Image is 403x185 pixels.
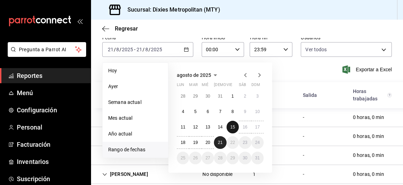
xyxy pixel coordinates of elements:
[231,94,234,99] abbr: 1 de agosto de 2025
[181,94,185,99] abbr: 28 de julio de 2025
[297,168,310,181] div: Cell
[218,94,222,99] abbr: 31 de julio de 2025
[227,90,239,103] button: 1 de agosto de 2025
[244,109,246,114] abbr: 9 de agosto de 2025
[227,136,239,149] button: 22 de agosto de 2025
[206,156,210,160] abbr: 27 de agosto de 2025
[243,140,247,145] abbr: 23 de agosto de 2025
[177,105,189,118] button: 4 de agosto de 2025
[114,47,116,52] span: /
[177,121,189,133] button: 11 de agosto de 2025
[230,140,235,145] abbr: 22 de agosto de 2025
[148,47,151,52] span: /
[207,109,209,114] abbr: 6 de agosto de 2025
[297,149,310,162] div: Cell
[230,125,235,130] abbr: 15 de agosto de 2025
[214,82,255,90] abbr: jueves
[97,130,154,143] div: Cell
[116,47,119,52] input: --
[202,35,244,40] label: Hora inicio
[194,109,197,114] abbr: 5 de agosto de 2025
[91,108,403,127] div: Row
[206,140,210,145] abbr: 20 de agosto de 2025
[255,140,260,145] abbr: 24 de agosto de 2025
[214,90,226,103] button: 31 de julio de 2025
[181,140,185,145] abbr: 18 de agosto de 2025
[251,82,260,90] abbr: domingo
[97,168,154,181] div: Cell
[151,47,162,52] input: ----
[193,125,197,130] abbr: 12 de agosto de 2025
[251,152,264,164] button: 31 de agosto de 2025
[177,71,220,79] button: agosto de 2025
[244,94,246,99] abbr: 2 de agosto de 2025
[121,47,133,52] input: ----
[182,109,184,114] abbr: 4 de agosto de 2025
[177,90,189,103] button: 28 de julio de 2025
[214,136,226,149] button: 21 de agosto de 2025
[189,136,201,149] button: 19 de agosto de 2025
[143,47,145,52] span: /
[206,94,210,99] abbr: 30 de julio de 2025
[108,130,162,138] span: Año actual
[344,65,392,74] button: Exportar a Excel
[19,46,75,53] span: Pregunta a Parrot AI
[347,111,390,124] div: Cell
[189,82,197,90] abbr: martes
[250,35,292,40] label: Hora fin
[97,111,154,124] div: Cell
[108,83,162,90] span: Ayer
[108,114,162,122] span: Mes actual
[17,157,85,166] span: Inventarios
[347,168,390,181] div: Cell
[387,92,392,98] svg: El total de horas trabajadas por usuario es el resultado de la suma redondeada del registro de ho...
[17,105,85,115] span: Configuración
[189,121,201,133] button: 12 de agosto de 2025
[91,127,403,146] div: Row
[239,136,251,149] button: 23 de agosto de 2025
[115,25,138,32] span: Regresar
[97,149,154,162] div: Cell
[255,156,260,160] abbr: 31 de agosto de 2025
[347,130,390,143] div: Cell
[108,146,162,153] span: Rango de fechas
[297,130,310,143] div: Cell
[17,174,85,184] span: Suscripción
[214,152,226,164] button: 28 de agosto de 2025
[251,136,264,149] button: 24 de agosto de 2025
[193,156,197,160] abbr: 26 de agosto de 2025
[247,168,261,181] div: Cell
[218,125,222,130] abbr: 14 de agosto de 2025
[77,18,83,24] button: open_drawer_menu
[177,152,189,164] button: 25 de agosto de 2025
[214,105,226,118] button: 7 de agosto de 2025
[119,47,121,52] span: /
[181,156,185,160] abbr: 25 de agosto de 2025
[97,89,197,102] div: HeadCell
[239,90,251,103] button: 2 de agosto de 2025
[17,88,85,98] span: Menú
[177,82,184,90] abbr: lunes
[91,82,403,184] div: Container
[227,105,239,118] button: 8 de agosto de 2025
[227,152,239,164] button: 29 de agosto de 2025
[202,82,208,90] abbr: miércoles
[17,140,85,149] span: Facturación
[122,6,220,14] h3: Sucursal: Dixies Metropolitan (MTY)
[230,156,235,160] abbr: 29 de agosto de 2025
[91,146,403,165] div: Row
[17,123,85,132] span: Personal
[347,85,397,105] div: HeadCell
[218,140,222,145] abbr: 21 de agosto de 2025
[297,111,310,124] div: Cell
[231,109,234,114] abbr: 8 de agosto de 2025
[255,125,260,130] abbr: 17 de agosto de 2025
[239,152,251,164] button: 30 de agosto de 2025
[189,105,201,118] button: 5 de agosto de 2025
[91,165,403,184] div: Row
[177,136,189,149] button: 18 de agosto de 2025
[189,90,201,103] button: 29 de julio de 2025
[17,71,85,80] span: Reportes
[108,67,162,74] span: Hoy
